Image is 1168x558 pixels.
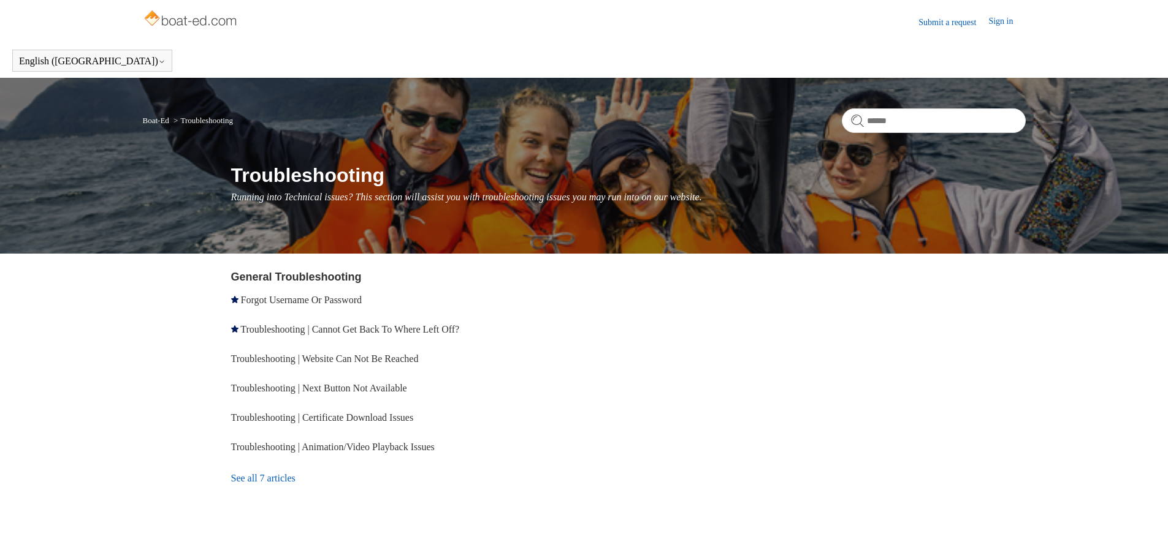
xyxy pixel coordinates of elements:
[1127,517,1159,549] div: Live chat
[988,15,1025,29] a: Sign in
[231,271,362,283] a: General Troubleshooting
[143,116,169,125] a: Boat-Ed
[231,160,1026,190] h1: Troubleshooting
[241,295,362,305] a: Forgot Username Or Password
[231,383,407,393] a: Troubleshooting | Next Button Not Available
[143,116,172,125] li: Boat-Ed
[231,442,435,452] a: Troubleshooting | Animation/Video Playback Issues
[143,7,240,32] img: Boat-Ed Help Center home page
[240,324,459,334] a: Troubleshooting | Cannot Get Back To Where Left Off?
[231,353,419,364] a: Troubleshooting | Website Can Not Be Reached
[231,325,239,333] svg: Promoted article
[918,16,988,29] a: Submit a request
[19,56,166,67] button: English ([GEOGRAPHIC_DATA])
[231,462,589,495] a: See all 7 articles
[231,190,1026,205] p: Running into Technical issues? This section will assist you with troubleshooting issues you may r...
[231,412,414,423] a: Troubleshooting | Certificate Download Issues
[842,108,1026,133] input: Search
[231,296,239,303] svg: Promoted article
[171,116,233,125] li: Troubleshooting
